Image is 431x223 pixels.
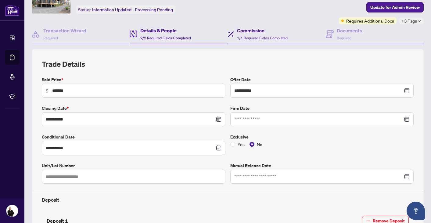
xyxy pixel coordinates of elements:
[6,205,18,217] img: Profile Icon
[407,202,425,220] button: Open asap
[5,5,20,16] img: logo
[42,105,225,112] label: Closing Date
[337,27,362,34] h4: Documents
[237,36,288,40] span: 1/1 Required Fields Completed
[42,196,414,203] h4: Deposit
[337,36,351,40] span: Required
[230,105,414,112] label: Firm Date
[230,162,414,169] label: Mutual Release Date
[366,2,424,13] button: Update for Admin Review
[76,5,175,14] div: Status:
[366,219,370,223] span: minus
[370,2,420,12] span: Update for Admin Review
[42,59,414,69] h2: Trade Details
[43,36,58,40] span: Required
[401,17,417,24] span: +3 Tags
[92,7,173,13] span: Information Updated - Processing Pending
[43,27,86,34] h4: Transaction Wizard
[42,134,225,140] label: Conditional Date
[235,141,247,148] span: Yes
[46,87,48,94] span: $
[140,27,191,34] h4: Details & People
[42,162,225,169] label: Unit/Lot Number
[230,76,414,83] label: Offer Date
[140,36,191,40] span: 2/2 Required Fields Completed
[418,20,421,23] span: down
[42,76,225,83] label: Sold Price
[230,134,414,140] label: Exclusive
[237,27,288,34] h4: Commission
[346,17,394,24] span: Requires Additional Docs
[254,141,265,148] span: No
